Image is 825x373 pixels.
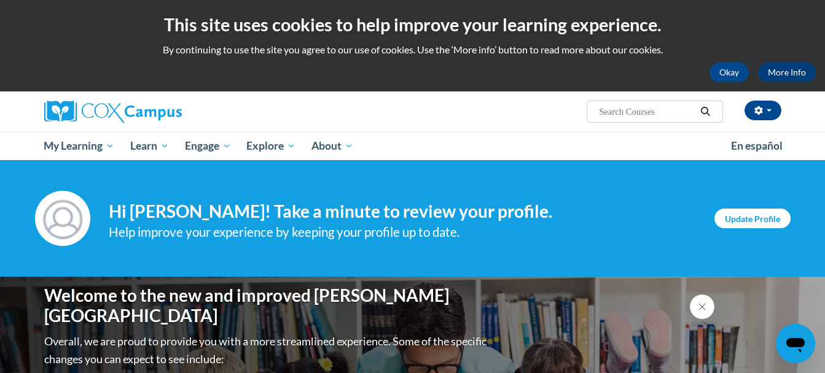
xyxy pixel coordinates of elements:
[185,139,231,153] span: Engage
[598,104,696,119] input: Search Courses
[731,139,783,152] span: En español
[44,101,182,123] img: Cox Campus
[723,133,791,159] a: En español
[44,101,278,123] a: Cox Campus
[109,222,696,242] div: Help improve your experience by keeping your profile up to date.
[238,132,303,160] a: Explore
[130,139,169,153] span: Learn
[7,9,100,18] span: Hi. How can we help?
[35,191,90,246] img: Profile Image
[26,132,800,160] div: Main menu
[311,139,353,153] span: About
[246,139,295,153] span: Explore
[44,333,490,368] p: Overall, we are proud to provide you with a more streamlined experience. Some of the specific cha...
[776,324,815,363] iframe: Button to launch messaging window
[303,132,361,160] a: About
[177,132,239,160] a: Engage
[696,104,714,119] button: Search
[9,43,816,56] p: By continuing to use the site you agree to our use of cookies. Use the ‘More info’ button to read...
[758,63,816,82] a: More Info
[109,201,696,222] h4: Hi [PERSON_NAME]! Take a minute to review your profile.
[44,139,114,153] span: My Learning
[9,12,816,37] h2: This site uses cookies to help improve your learning experience.
[690,294,714,319] iframe: Close message
[122,132,177,160] a: Learn
[714,209,791,228] a: Update Profile
[745,101,781,120] button: Account Settings
[44,285,490,326] h1: Welcome to the new and improved [PERSON_NAME][GEOGRAPHIC_DATA]
[710,63,749,82] button: Okay
[36,132,123,160] a: My Learning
